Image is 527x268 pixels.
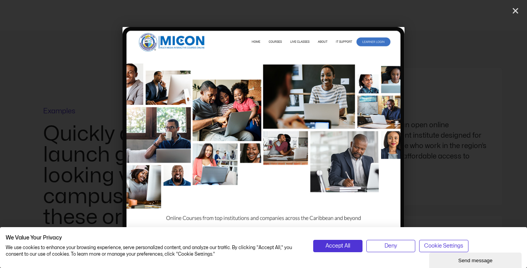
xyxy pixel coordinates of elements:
h2: We Value Your Privacy [6,234,302,241]
span: Cookie Settings [424,242,463,250]
iframe: chat widget [429,251,523,268]
button: Accept all cookies [313,240,363,252]
span: Accept All [326,242,350,250]
img: MICON Virtual Campus Platform - A Virtual Campus Platform include hundreds of eLearning courses [123,27,404,241]
button: Adjust cookie preferences [419,240,468,252]
span: Deny [384,242,397,250]
button: Deny all cookies [366,240,416,252]
a: Close (Esc) [510,5,521,17]
p: We use cookies to enhance your browsing experience, serve personalized content, and analyze our t... [6,244,302,258]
